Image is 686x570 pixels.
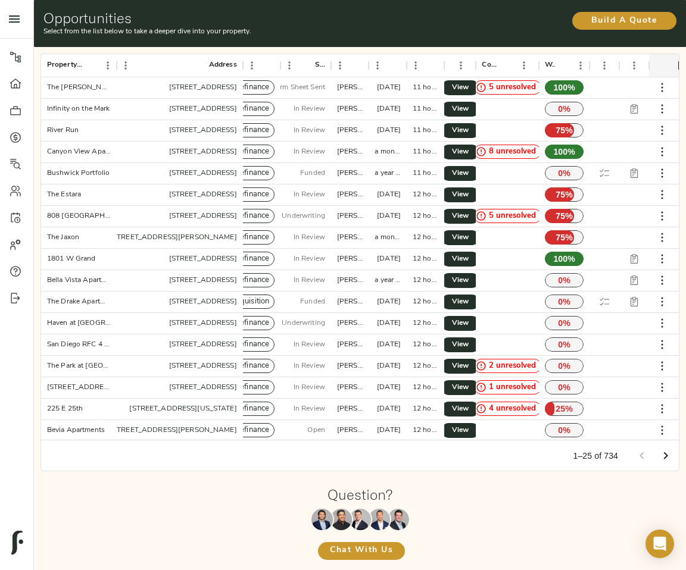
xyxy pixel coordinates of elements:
[232,168,274,179] span: refinance
[337,190,363,200] div: zach@fulcrumlendingcorp.com
[625,57,643,74] button: Menu
[563,296,570,308] span: %
[453,167,467,180] span: View
[300,296,325,307] p: Funded
[377,211,401,221] div: 19 days ago
[377,404,401,414] div: 3 months ago
[280,54,331,77] div: Stage
[232,253,274,265] span: refinance
[453,189,467,201] span: View
[565,231,573,243] span: %
[232,146,274,158] span: refinance
[169,384,237,391] a: [STREET_ADDRESS]
[545,54,555,77] div: Workflow Progress
[567,253,575,265] span: %
[413,275,439,286] div: 12 hours ago
[413,104,439,114] div: 11 hours ago
[567,82,575,93] span: %
[545,359,584,373] p: 0
[441,295,479,309] a: View
[453,339,467,351] span: View
[169,191,237,198] a: [STREET_ADDRESS]
[441,423,479,438] a: View
[117,57,135,74] button: Menu
[369,57,386,74] button: Menu
[307,425,325,436] p: Open
[331,57,349,74] button: Menu
[474,402,542,416] div: 4 unresolved
[294,232,325,243] p: In Review
[47,340,111,350] div: San Diego RFC 4 Pack
[47,425,105,436] div: Bevia Apartments
[484,211,541,222] span: 5 unresolved
[545,102,584,116] p: 0
[47,211,111,221] div: 808 Cleveland
[441,316,479,331] a: View
[337,275,363,286] div: zach@fulcrumlendingcorp.com
[47,83,111,93] div: The Byron on Peachtree
[337,254,363,264] div: zach@fulcrumlendingcorp.com
[377,254,401,264] div: 4 months ago
[375,147,401,157] div: a month ago
[441,123,479,138] a: View
[441,337,479,352] a: View
[595,57,613,74] button: Menu
[274,318,325,328] p: In Underwriting
[563,381,570,393] span: %
[330,509,352,530] img: Kenneth Mendonça
[584,14,665,29] span: Build A Quote
[369,509,390,530] img: Richard Le
[407,54,445,77] div: Last Updated
[565,124,573,136] span: %
[377,340,401,350] div: 3 months ago
[565,189,573,201] span: %
[567,146,575,158] span: %
[453,231,467,244] span: View
[232,425,274,436] span: refinance
[377,104,401,114] div: 10 months ago
[474,380,542,394] div: 1 unresolved
[192,57,209,74] button: Sort
[169,298,237,305] a: [STREET_ADDRESS]
[337,297,363,307] div: zach@fulcrumlendingcorp.com
[110,234,237,241] a: [STREET_ADDRESS][PERSON_NAME]
[453,360,467,372] span: View
[572,12,676,30] button: Build A Quote
[328,486,392,503] h1: Question?
[539,54,590,77] div: Workflow Progress
[453,82,467,94] span: View
[337,211,363,221] div: zach@fulcrumlendingcorp.com
[232,318,274,329] span: refinance
[377,425,401,436] div: 3 months ago
[274,211,325,221] p: In Underwriting
[515,57,533,74] button: Menu
[407,57,425,74] button: Menu
[169,127,237,134] a: [STREET_ADDRESS]
[43,26,465,37] p: Select from the list below to take a deeper dive into your property.
[444,54,476,77] div: Actions
[545,123,584,137] p: 75
[47,404,83,414] div: 225 E 25th
[452,57,470,74] button: Menu
[375,233,401,243] div: a month ago
[476,54,539,77] div: Comments
[563,339,570,350] span: %
[280,57,298,74] button: Menu
[330,543,393,558] span: Chat With Us
[441,209,479,224] a: View
[294,189,325,200] p: In Review
[482,54,502,77] div: Comments
[243,57,261,74] button: Menu
[619,57,635,74] button: Sort
[453,253,467,265] span: View
[413,297,439,307] div: 12 hours ago
[441,102,479,117] a: View
[654,444,678,468] button: Go to next page
[565,403,573,415] span: %
[318,542,405,560] button: Chat With Us
[337,361,363,371] div: zach@fulcrumlendingcorp.com
[43,10,465,26] h1: Opportunities
[572,57,590,74] button: Menu
[258,57,275,74] button: Sort
[453,381,467,394] span: View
